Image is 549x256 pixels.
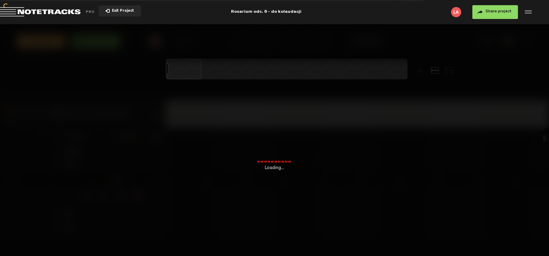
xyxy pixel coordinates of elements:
span: Share project [485,10,511,14]
span: Exit Project [110,9,134,13]
span: Loading... [257,165,292,171]
img: letters [451,7,461,17]
button: Share project [472,5,518,19]
button: Exit Project [99,6,141,17]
